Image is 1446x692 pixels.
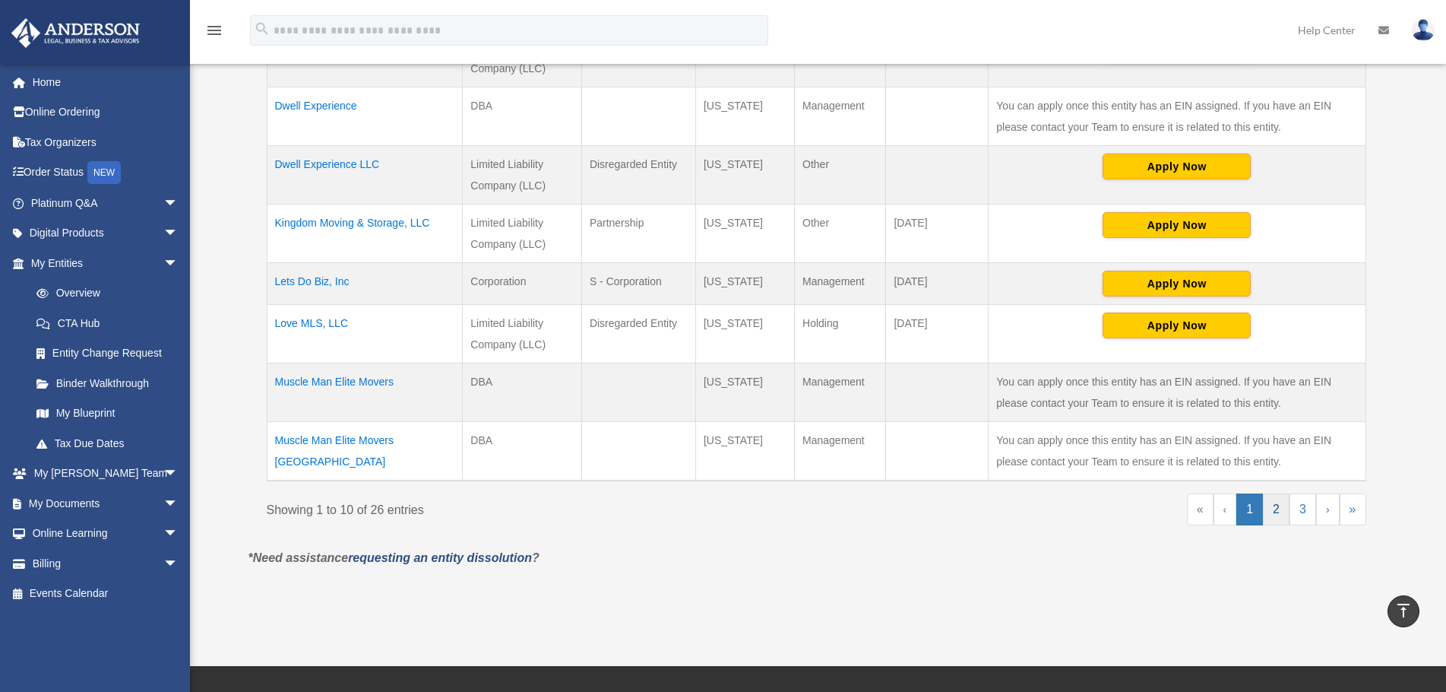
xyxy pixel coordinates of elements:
td: DBA [463,422,582,481]
a: Home [11,67,201,97]
td: Dwell Experience [267,87,463,146]
button: Apply Now [1103,154,1251,179]
span: arrow_drop_down [163,248,194,279]
a: My [PERSON_NAME] Teamarrow_drop_down [11,459,201,489]
button: Apply Now [1103,271,1251,297]
td: Kingdom Moving & Storage, LLC [267,205,463,263]
td: [US_STATE] [695,205,794,263]
span: arrow_drop_down [163,488,194,519]
a: Online Ordering [11,97,201,128]
td: Management [795,363,886,422]
td: [US_STATE] [695,263,794,305]
a: Last [1340,494,1366,525]
td: Corporation [463,263,582,305]
td: Lets Do Biz, Inc [267,263,463,305]
td: DBA [463,87,582,146]
a: My Documentsarrow_drop_down [11,488,201,519]
td: You can apply once this entity has an EIN assigned. If you have an EIN please contact your Team t... [989,87,1365,146]
a: Binder Walkthrough [21,368,194,398]
td: DBA [463,363,582,422]
img: User Pic [1412,19,1435,41]
a: Overview [21,278,186,309]
td: Disregarded Entity [581,305,695,363]
td: Dwell Experience LLC [267,146,463,205]
span: arrow_drop_down [163,548,194,579]
div: NEW [87,161,121,184]
a: menu [205,27,223,40]
td: Holding [795,305,886,363]
td: S - Corporation [581,263,695,305]
span: arrow_drop_down [163,459,194,490]
a: 3 [1289,494,1316,525]
td: Other [795,146,886,205]
a: Entity Change Request [21,338,194,369]
td: Limited Liability Company (LLC) [463,146,582,205]
a: requesting an entity dissolution [348,551,532,564]
a: Order StatusNEW [11,157,201,189]
a: vertical_align_top [1387,595,1419,627]
a: CTA Hub [21,308,194,338]
a: Online Learningarrow_drop_down [11,519,201,549]
td: [US_STATE] [695,87,794,146]
td: Management [795,422,886,481]
i: search [254,21,271,37]
td: Other [795,205,886,263]
a: Next [1316,494,1340,525]
span: arrow_drop_down [163,519,194,550]
span: arrow_drop_down [163,218,194,249]
td: Limited Liability Company (LLC) [463,205,582,263]
i: vertical_align_top [1394,602,1413,620]
a: 2 [1263,494,1289,525]
td: Management [795,263,886,305]
td: [DATE] [886,263,989,305]
button: Apply Now [1103,313,1251,338]
td: Love MLS, LLC [267,305,463,363]
td: [US_STATE] [695,305,794,363]
em: *Need assistance ? [248,551,539,564]
a: Previous [1213,494,1237,525]
td: Management [795,87,886,146]
a: 1 [1236,494,1263,525]
td: You can apply once this entity has an EIN assigned. If you have an EIN please contact your Team t... [989,422,1365,481]
td: [DATE] [886,305,989,363]
td: [US_STATE] [695,363,794,422]
td: [US_STATE] [695,146,794,205]
a: Platinum Q&Aarrow_drop_down [11,188,201,218]
button: Apply Now [1103,212,1251,238]
td: You can apply once this entity has an EIN assigned. If you have an EIN please contact your Team t... [989,363,1365,422]
a: My Entitiesarrow_drop_down [11,248,194,278]
td: [DATE] [886,205,989,263]
td: Limited Liability Company (LLC) [463,305,582,363]
a: Digital Productsarrow_drop_down [11,218,201,249]
img: Anderson Advisors Platinum Portal [7,18,144,48]
td: Disregarded Entity [581,146,695,205]
a: My Blueprint [21,398,194,429]
div: Showing 1 to 10 of 26 entries [267,494,805,521]
a: Tax Due Dates [21,428,194,459]
a: Billingarrow_drop_down [11,548,201,579]
i: menu [205,21,223,40]
a: Events Calendar [11,579,201,609]
a: First [1187,494,1213,525]
td: Muscle Man Elite Movers [267,363,463,422]
td: Partnership [581,205,695,263]
span: arrow_drop_down [163,188,194,219]
td: Muscle Man Elite Movers [GEOGRAPHIC_DATA] [267,422,463,481]
a: Tax Organizers [11,127,201,157]
td: [US_STATE] [695,422,794,481]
